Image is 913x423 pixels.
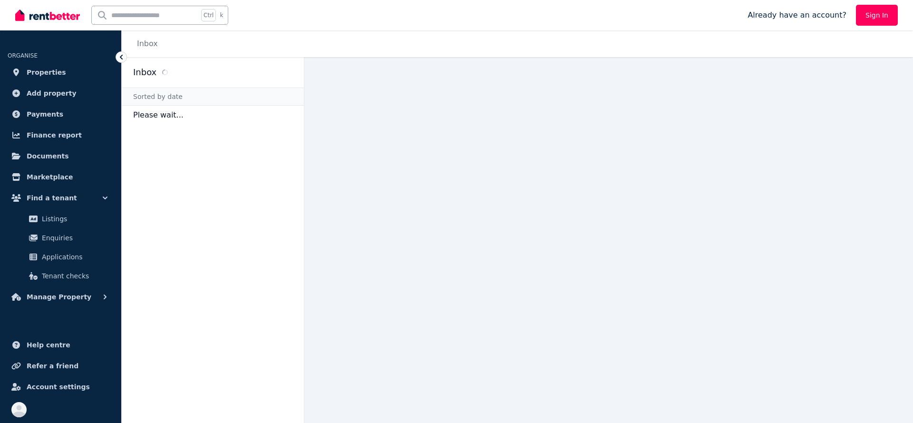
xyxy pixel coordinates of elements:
[122,106,304,125] p: Please wait...
[133,66,156,79] h2: Inbox
[8,52,38,59] span: ORGANISE
[8,188,114,207] button: Find a tenant
[8,167,114,187] a: Marketplace
[11,209,110,228] a: Listings
[27,150,69,162] span: Documents
[42,213,106,225] span: Listings
[27,381,90,393] span: Account settings
[11,266,110,285] a: Tenant checks
[15,8,80,22] img: RentBetter
[201,9,216,21] span: Ctrl
[856,5,898,26] a: Sign In
[8,126,114,145] a: Finance report
[137,39,158,48] a: Inbox
[8,377,114,396] a: Account settings
[8,356,114,375] a: Refer a friend
[27,360,78,372] span: Refer a friend
[122,88,304,106] div: Sorted by date
[11,228,110,247] a: Enquiries
[748,10,846,21] span: Already have an account?
[122,30,169,57] nav: Breadcrumb
[42,270,106,282] span: Tenant checks
[8,63,114,82] a: Properties
[27,171,73,183] span: Marketplace
[27,129,82,141] span: Finance report
[27,67,66,78] span: Properties
[42,251,106,263] span: Applications
[8,335,114,354] a: Help centre
[8,147,114,166] a: Documents
[27,108,63,120] span: Payments
[27,88,77,99] span: Add property
[8,287,114,306] button: Manage Property
[8,84,114,103] a: Add property
[8,105,114,124] a: Payments
[220,11,223,19] span: k
[42,232,106,244] span: Enquiries
[27,192,77,204] span: Find a tenant
[27,291,91,303] span: Manage Property
[11,247,110,266] a: Applications
[27,339,70,351] span: Help centre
